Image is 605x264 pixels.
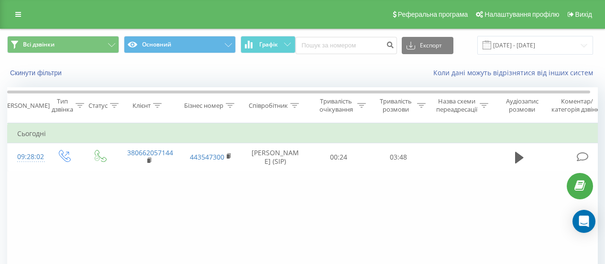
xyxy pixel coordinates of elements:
[484,11,559,18] span: Налаштування профілю
[402,37,453,54] button: Експорт
[549,97,605,114] div: Коментар/категорія дзвінка
[499,97,545,114] div: Аудіозапис розмови
[436,97,477,114] div: Назва схеми переадресації
[572,210,595,233] div: Open Intercom Messenger
[259,41,278,48] span: Графік
[7,36,119,53] button: Всі дзвінки
[398,11,468,18] span: Реферальна програма
[184,102,223,110] div: Бізнес номер
[242,143,309,171] td: [PERSON_NAME] (SIP)
[1,102,50,110] div: [PERSON_NAME]
[17,148,36,166] div: 09:28:02
[23,41,55,48] span: Всі дзвінки
[124,36,236,53] button: Основний
[190,152,224,161] a: 443547300
[249,102,288,110] div: Співробітник
[369,143,429,171] td: 03:48
[127,148,173,157] a: 380662057144
[7,69,66,77] button: Скинути фільтри
[309,143,369,171] td: 00:24
[317,97,355,114] div: Тривалість очікування
[88,102,108,110] div: Статус
[132,102,151,110] div: Клієнт
[52,97,73,114] div: Тип дзвінка
[575,11,592,18] span: Вихід
[377,97,415,114] div: Тривалість розмови
[433,68,598,77] a: Коли дані можуть відрізнятися вiд інших систем
[241,36,296,53] button: Графік
[296,37,397,54] input: Пошук за номером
